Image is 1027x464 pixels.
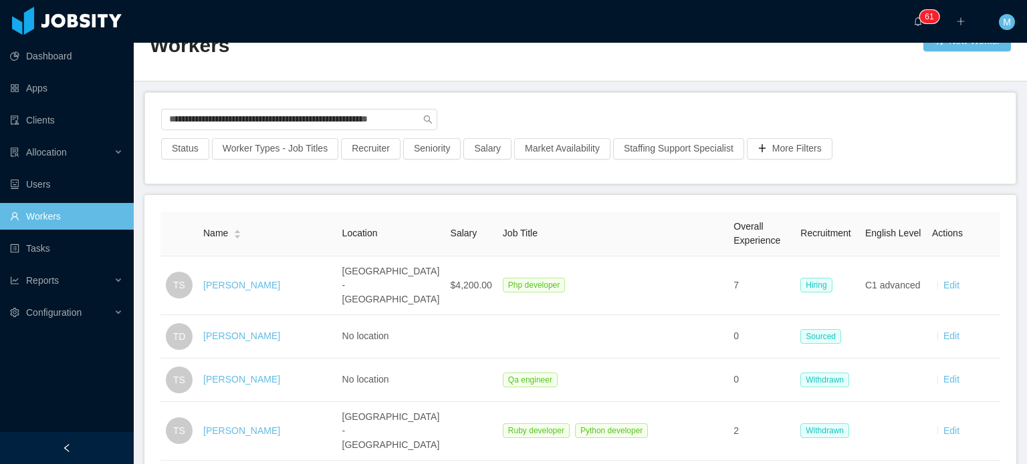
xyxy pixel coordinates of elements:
button: Staffing Support Specialist [613,138,744,160]
a: icon: appstoreApps [10,75,123,101]
button: Recruiter [341,138,401,160]
span: Allocation [26,147,67,158]
a: Withdrawn [800,425,854,435]
td: 0 [728,315,795,359]
a: [PERSON_NAME] [203,330,280,341]
span: Overall Experience [733,221,780,246]
i: icon: line-chart [10,276,19,285]
button: Market Availability [514,138,610,160]
button: icon: plusMore Filters [747,138,832,160]
a: Hiring [800,279,837,290]
a: Edit [943,280,959,290]
i: icon: solution [10,148,19,157]
span: TS [173,417,185,444]
a: Edit [943,425,959,436]
a: Sourced [800,330,846,341]
span: Withdrawn [800,373,849,387]
span: Job Title [503,228,538,238]
span: TS [173,367,185,393]
i: icon: plus [956,17,965,26]
span: Location [342,228,378,238]
td: [GEOGRAPHIC_DATA] - [GEOGRAPHIC_DATA] [337,256,445,315]
span: Qa engineer [503,373,558,387]
a: icon: userWorkers [10,203,123,230]
i: icon: bell [913,17,923,26]
i: icon: caret-up [234,228,241,232]
a: icon: auditClients [10,107,123,134]
span: $4,200.00 [451,280,492,290]
p: 6 [925,10,929,23]
a: Edit [943,374,959,385]
td: 2 [728,402,795,461]
td: No location [337,359,445,402]
td: 0 [728,359,795,402]
a: [PERSON_NAME] [203,425,280,436]
span: Name [203,226,228,240]
a: icon: pie-chartDashboard [10,43,123,69]
button: Status [161,138,209,160]
span: Recruitment [800,228,850,238]
button: Seniority [403,138,461,160]
h2: Workers [150,32,580,59]
button: Worker Types - Job Titles [212,138,338,160]
span: Python developer [575,423,648,438]
a: Edit [943,330,959,341]
span: TS [173,272,185,298]
i: icon: caret-down [234,233,241,237]
p: 1 [929,10,934,23]
span: M [1003,14,1011,30]
span: Sourced [800,329,841,344]
span: Hiring [800,278,832,292]
a: icon: robotUsers [10,171,123,198]
td: 7 [728,256,795,315]
td: No location [337,315,445,359]
sup: 61 [919,10,939,23]
span: Configuration [26,307,82,318]
span: Php developer [503,278,565,292]
button: Salary [463,138,511,160]
span: TD [173,323,186,350]
div: Sort [233,228,241,237]
a: [PERSON_NAME] [203,374,280,385]
td: [GEOGRAPHIC_DATA] - [GEOGRAPHIC_DATA] [337,402,445,461]
i: icon: setting [10,308,19,317]
a: Withdrawn [800,374,854,385]
a: icon: profileTasks [10,235,123,262]
span: Actions [932,228,963,238]
i: icon: search [423,115,433,124]
span: Ruby developer [503,423,570,438]
td: C1 advanced [860,256,927,315]
span: Salary [451,228,477,238]
span: Reports [26,275,59,286]
span: Withdrawn [800,423,849,438]
span: English Level [865,228,921,238]
a: [PERSON_NAME] [203,280,280,290]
